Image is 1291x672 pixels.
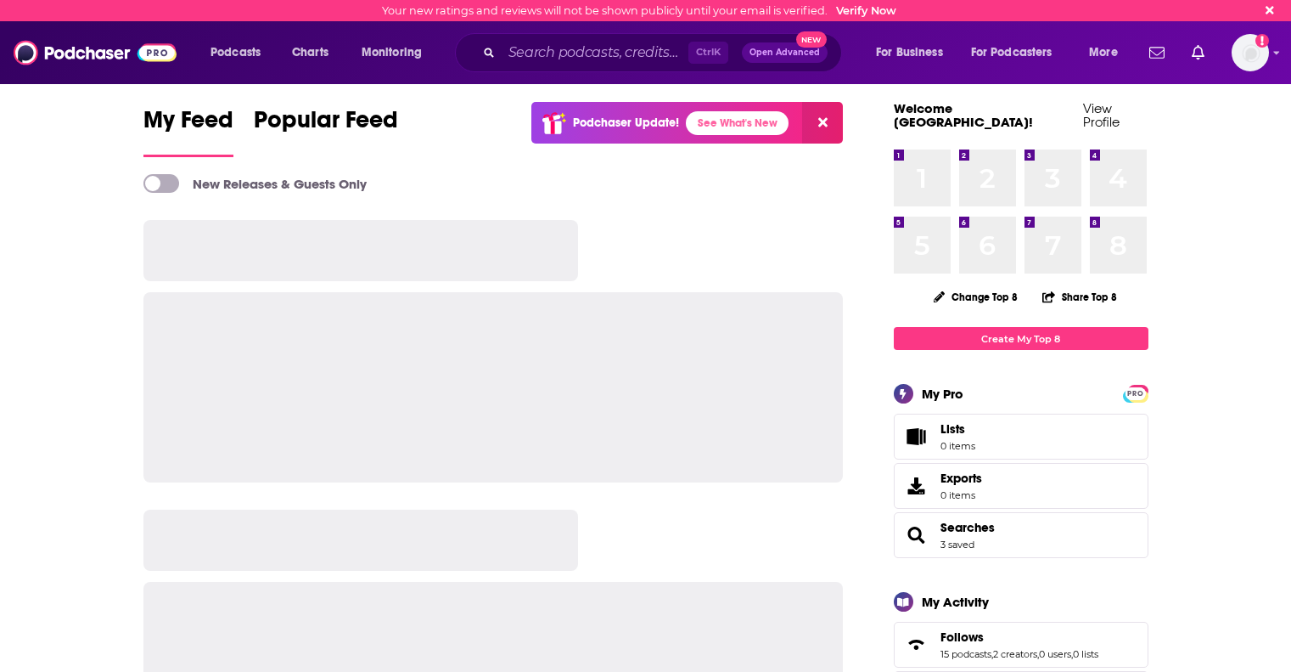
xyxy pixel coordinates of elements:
[1037,648,1039,660] span: ,
[254,105,398,157] a: Popular Feed
[382,4,896,17] div: Your new ratings and reviews will not be shown publicly until your email is verified.
[1089,41,1118,65] span: More
[894,622,1148,668] span: Follows
[940,471,982,486] span: Exports
[900,523,934,547] a: Searches
[940,630,1098,645] a: Follows
[471,33,858,72] div: Search podcasts, credits, & more...
[923,286,1029,308] button: Change Top 8
[1071,648,1073,660] span: ,
[940,421,975,437] span: Lists
[900,633,934,657] a: Follows
[1077,39,1139,66] button: open menu
[940,421,965,437] span: Lists
[940,539,974,551] a: 3 saved
[960,39,1077,66] button: open menu
[143,105,233,144] span: My Feed
[900,425,934,449] span: Lists
[1083,100,1120,130] a: View Profile
[836,4,896,17] a: Verify Now
[143,174,367,193] a: New Releases & Guests Only
[1041,280,1118,313] button: Share Top 8
[876,41,943,65] span: For Business
[991,648,993,660] span: ,
[900,474,934,498] span: Exports
[573,116,679,130] p: Podchaser Update!
[894,512,1148,558] span: Searches
[940,648,991,660] a: 15 podcasts
[864,39,964,66] button: open menu
[940,630,984,645] span: Follows
[1232,34,1269,71] button: Show profile menu
[894,327,1148,350] a: Create My Top 8
[502,39,688,66] input: Search podcasts, credits, & more...
[1232,34,1269,71] span: Logged in as londonmking
[14,37,177,69] img: Podchaser - Follow, Share and Rate Podcasts
[1073,648,1098,660] a: 0 lists
[1232,34,1269,71] img: User Profile
[742,42,828,63] button: Open AdvancedNew
[1185,38,1211,67] a: Show notifications dropdown
[1142,38,1171,67] a: Show notifications dropdown
[894,463,1148,509] a: Exports
[894,100,1033,130] a: Welcome [GEOGRAPHIC_DATA]!
[940,440,975,452] span: 0 items
[350,39,444,66] button: open menu
[1039,648,1071,660] a: 0 users
[1255,34,1269,48] svg: Email not verified
[688,42,728,64] span: Ctrl K
[940,489,982,501] span: 0 items
[1125,387,1146,399] a: PRO
[971,41,1052,65] span: For Podcasters
[922,386,963,402] div: My Pro
[686,111,789,135] a: See What's New
[210,41,261,65] span: Podcasts
[362,41,422,65] span: Monitoring
[796,31,827,48] span: New
[1125,387,1146,400] span: PRO
[940,520,995,535] a: Searches
[922,594,989,610] div: My Activity
[993,648,1037,660] a: 2 creators
[292,41,328,65] span: Charts
[281,39,339,66] a: Charts
[143,105,233,157] a: My Feed
[749,48,820,57] span: Open Advanced
[894,414,1148,460] a: Lists
[254,105,398,144] span: Popular Feed
[199,39,283,66] button: open menu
